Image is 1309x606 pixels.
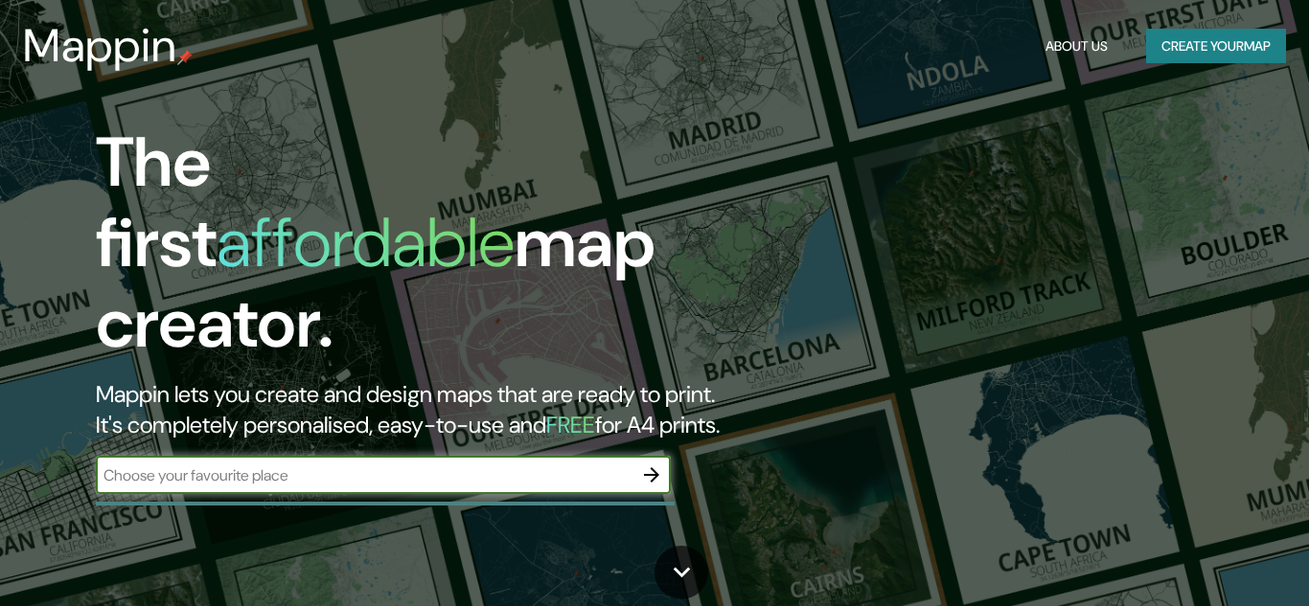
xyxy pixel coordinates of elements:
[96,123,750,379] h1: The first map creator.
[177,50,193,65] img: mappin-pin
[1038,29,1115,64] button: About Us
[546,410,595,439] h5: FREE
[96,379,750,440] h2: Mappin lets you create and design maps that are ready to print. It's completely personalised, eas...
[96,464,632,486] input: Choose your favourite place
[23,19,177,73] h3: Mappin
[1146,29,1286,64] button: Create yourmap
[217,198,515,287] h1: affordable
